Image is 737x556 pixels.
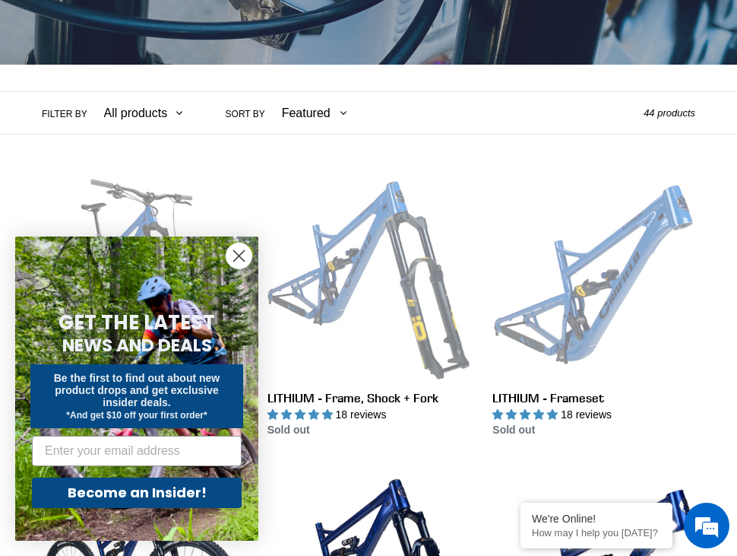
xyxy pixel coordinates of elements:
button: Close dialog [226,243,252,269]
span: Be the first to find out about new product drops and get exclusive insider deals. [54,372,220,408]
span: NEWS AND DEALS [62,333,212,357]
span: *And get $10 off your first order* [66,410,207,421]
span: GET THE LATEST [59,309,215,336]
input: Enter your email address [32,436,242,466]
label: Sort by [226,107,265,121]
p: How may I help you today? [532,527,661,539]
label: Filter by [42,107,87,121]
span: 44 products [644,107,695,119]
div: We're Online! [532,513,661,525]
button: Become an Insider! [32,478,242,508]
